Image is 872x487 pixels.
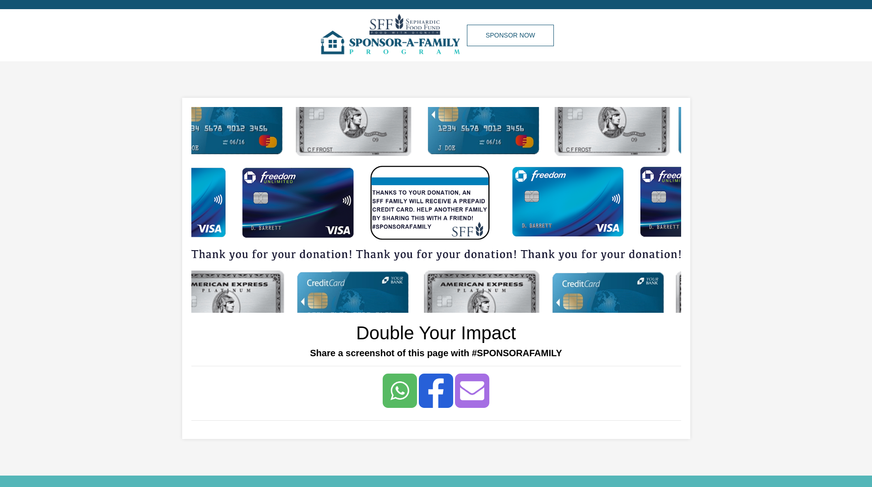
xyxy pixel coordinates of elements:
[455,374,489,408] a: Share to Email
[419,374,453,408] a: Share to Facebook
[191,348,681,359] h5: Share a screenshot of this page with #SPONSORAFAMILY
[383,374,417,408] a: Share to <span class="translation_missing" title="translation missing: en.social_share_button.wha...
[356,322,516,344] h1: Double Your Impact
[467,25,554,46] a: Sponsor Now
[318,9,467,61] img: img
[191,107,681,313] img: img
